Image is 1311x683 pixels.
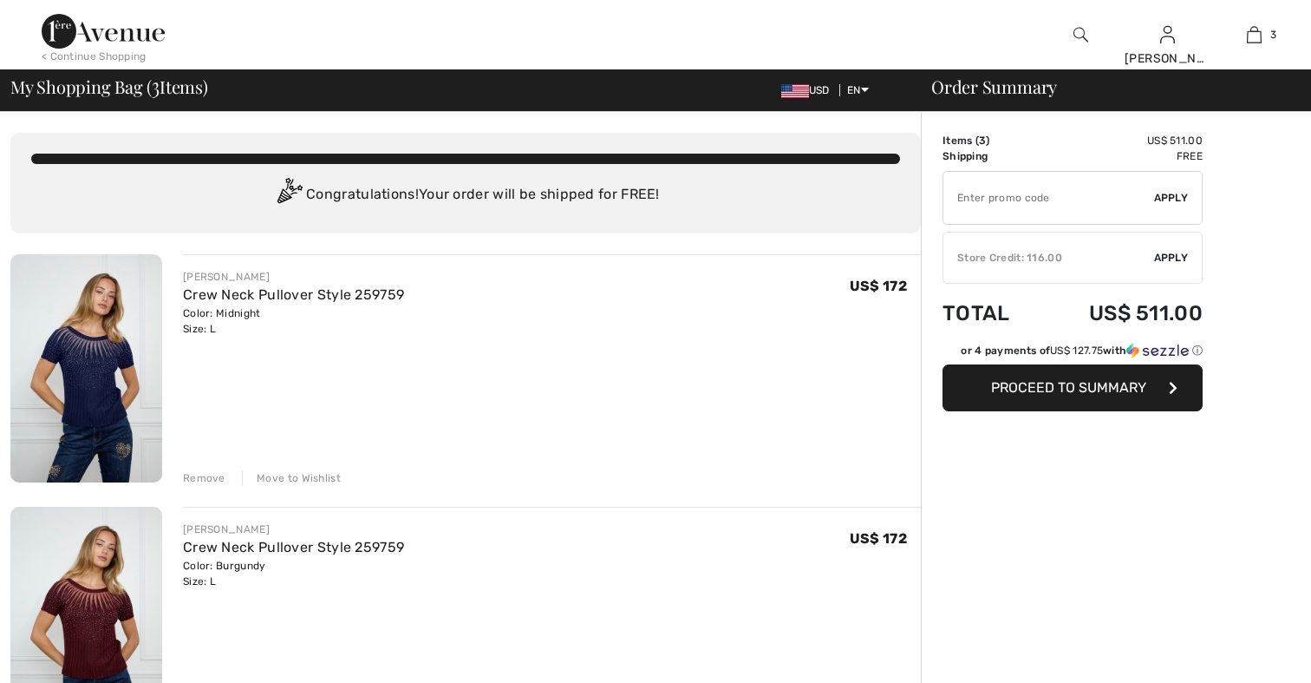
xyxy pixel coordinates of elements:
[183,269,404,285] div: [PERSON_NAME]
[979,135,986,147] span: 3
[183,558,404,589] div: Color: Burgundy Size: L
[850,278,907,294] span: US$ 172
[1125,49,1210,68] div: [PERSON_NAME]
[942,343,1203,364] div: or 4 payments ofUS$ 127.75withSezzle Click to learn more about Sezzle
[910,78,1301,95] div: Order Summary
[183,305,404,337] div: Color: Midnight Size: L
[1247,24,1262,45] img: My Bag
[1039,133,1203,148] td: US$ 511.00
[1126,343,1189,358] img: Sezzle
[183,522,404,537] div: [PERSON_NAME]
[943,172,1154,224] input: Promo code
[781,84,837,96] span: USD
[942,148,1039,164] td: Shipping
[942,364,1203,411] button: Proceed to Summary
[1050,345,1103,357] span: US$ 127.75
[781,84,809,98] img: US Dollar
[850,530,907,547] span: US$ 172
[31,178,900,213] div: Congratulations! Your order will be shipped for FREE!
[42,49,147,64] div: < Continue Shopping
[1154,250,1189,266] span: Apply
[183,539,404,555] a: Crew Neck Pullover Style 259759
[271,178,306,213] img: Congratulation2.svg
[1211,24,1296,45] a: 3
[42,14,165,49] img: 1ère Avenue
[847,84,869,96] span: EN
[1160,26,1175,43] a: Sign In
[942,133,1039,148] td: Items ( )
[1160,24,1175,45] img: My Info
[1039,148,1203,164] td: Free
[242,470,341,486] div: Move to Wishlist
[1270,27,1276,43] span: 3
[943,250,1154,266] div: Store Credit: 116.00
[152,74,160,96] span: 3
[10,254,162,483] img: Crew Neck Pullover Style 259759
[961,343,1203,358] div: or 4 payments of with
[1154,190,1189,206] span: Apply
[10,78,208,95] span: My Shopping Bag ( Items)
[991,379,1146,396] span: Proceed to Summary
[1039,284,1203,343] td: US$ 511.00
[1073,24,1088,45] img: search the website
[942,284,1039,343] td: Total
[183,470,225,486] div: Remove
[183,286,404,303] a: Crew Neck Pullover Style 259759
